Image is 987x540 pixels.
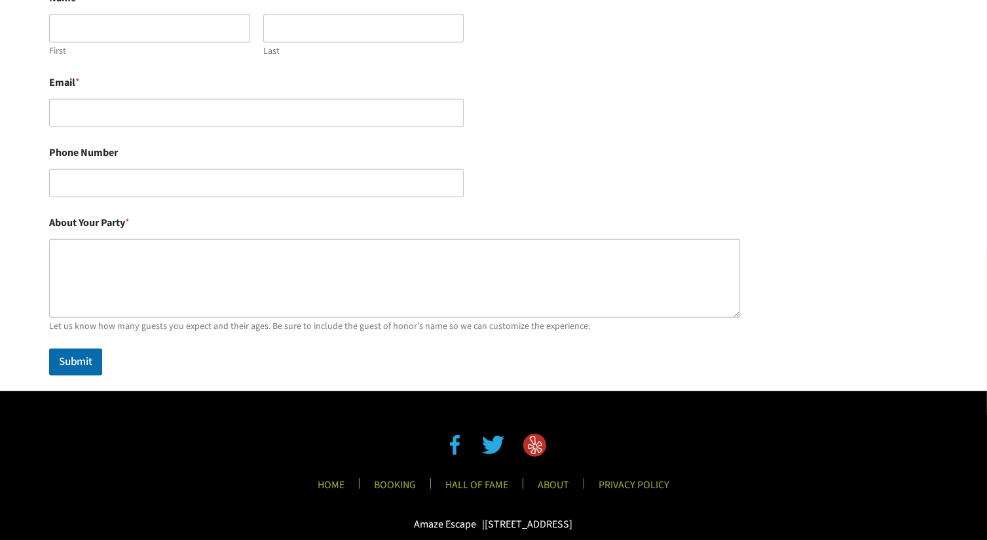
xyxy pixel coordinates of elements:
[415,517,485,531] span: Amaze Escape |
[49,147,740,159] label: Phone Number
[49,349,102,376] button: Submit
[588,478,680,500] a: PRIVACY POLICY
[307,478,355,500] a: HOME
[49,77,740,89] label: Email
[263,46,464,57] label: Last
[49,321,740,332] div: Let us know how many guests you expect and their ages. Be sure to include the guest of honor’s na...
[435,478,519,500] a: HALL OF FAME
[49,217,740,229] label: About Your Party
[527,478,580,500] a: ABOUT
[49,46,250,57] label: First
[363,478,426,500] a: BOOKING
